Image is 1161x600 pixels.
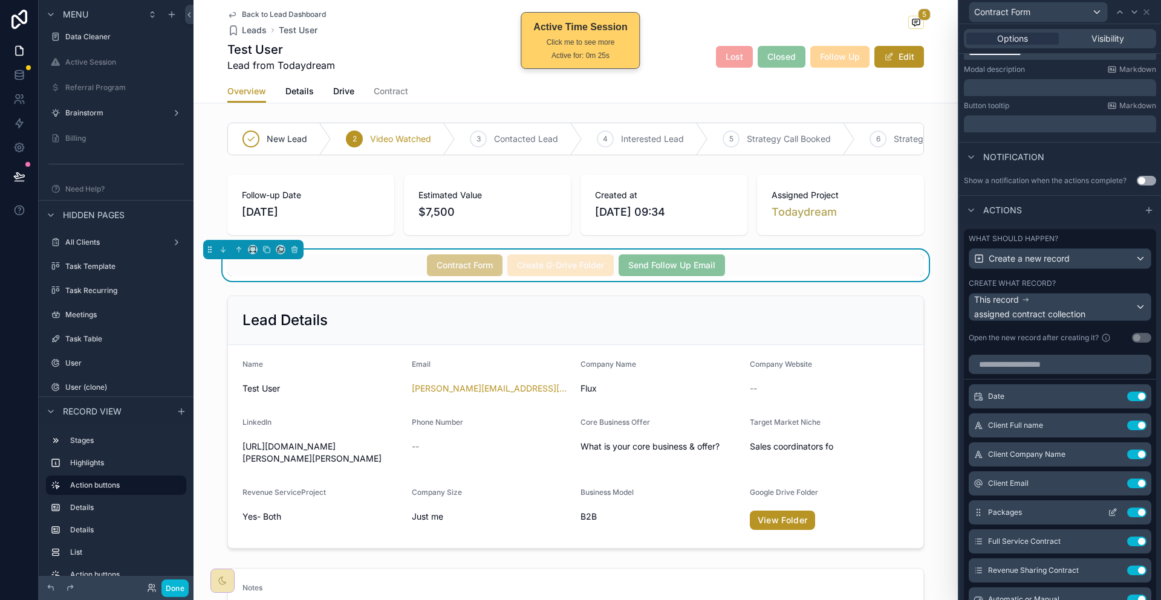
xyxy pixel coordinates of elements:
label: Need Help? [65,184,184,194]
label: Details [70,525,181,535]
span: Markdown [1119,65,1156,74]
div: Show a notification when the actions complete? [964,176,1127,185]
span: Notification [983,151,1044,163]
label: Details [70,503,181,512]
a: Brainstorm [46,103,186,123]
a: Details [285,80,314,105]
label: Highlights [70,458,181,468]
div: Open the new record after creating it? [969,331,1113,345]
label: User [65,358,184,368]
a: Referral Program [46,78,186,97]
div: Active for: 0m 25s [533,50,627,61]
a: Test User [279,24,317,36]
span: This record [974,294,1019,306]
span: Full Service Contract [988,537,1061,546]
a: User (clone) [46,378,186,397]
label: Brainstorm [65,108,167,118]
button: 5 [908,16,924,31]
a: Task Template [46,257,186,276]
label: Referral Program [65,83,184,92]
label: List [70,547,181,557]
span: Details [285,85,314,97]
span: Markdown [1119,101,1156,111]
button: Edit [874,46,924,68]
span: Date [988,392,1004,401]
label: Meetings [65,310,184,320]
span: 5 [918,8,931,21]
span: Contract [374,85,408,97]
div: scrollable content [964,79,1156,96]
a: Overview [227,80,266,103]
label: Create what record? [969,279,1056,288]
a: User [46,353,186,373]
label: Billing [65,134,184,143]
a: Data Cleaner [46,27,186,47]
a: Need Help? [46,179,186,199]
a: Active Session [46,53,186,72]
span: assigned contract collection [974,308,1085,320]
span: Actions [983,204,1022,216]
label: Modal description [964,65,1025,74]
label: What should happen? [969,234,1058,244]
a: Contract [374,80,408,105]
label: Task Recurring [65,286,184,295]
label: All Clients [65,237,167,247]
a: Leads [227,24,267,36]
a: All Clients [46,233,186,252]
div: scrollable content [964,115,1156,132]
label: Data Cleaner [65,32,184,42]
span: Revenue Sharing Contract [988,566,1079,575]
label: Stages [70,436,181,445]
h1: Test User [227,41,335,58]
a: Markdown [1107,65,1156,74]
div: Click me to see more [533,37,627,48]
a: Markdown [1107,101,1156,111]
label: Active Session [65,57,184,67]
span: Options [997,33,1028,45]
button: Create a new record [969,248,1151,269]
span: Create a new record [989,253,1070,265]
label: Action buttons [70,570,181,579]
a: Task Table [46,329,186,349]
span: Record view [63,405,122,418]
a: Billing [46,129,186,148]
label: Action buttons [70,480,177,490]
span: Client Full name [988,421,1043,430]
span: Overview [227,85,266,97]
a: Task Recurring [46,281,186,300]
div: scrollable content [39,425,193,576]
label: User (clone) [65,382,184,392]
button: Contract Form [969,2,1108,22]
span: Visibility [1091,33,1124,45]
span: Packages [988,508,1022,517]
span: Contract Form [974,6,1030,18]
span: Menu [63,8,88,21]
label: Task Table [65,334,184,344]
a: Back to Lead Dashboard [227,10,326,19]
span: Client Company Name [988,450,1065,459]
label: Button tooltip [964,101,1009,111]
span: Leads [242,24,267,36]
div: Active Time Session [533,20,627,34]
span: Hidden pages [63,209,125,221]
span: Lead from Todaydream [227,58,335,73]
a: Meetings [46,305,186,324]
span: Back to Lead Dashboard [242,10,326,19]
a: Drive [333,80,354,105]
button: This recordassigned contract collection [969,293,1151,321]
span: Client Email [988,479,1029,488]
span: Drive [333,85,354,97]
label: Task Template [65,262,184,271]
button: Done [161,579,189,597]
